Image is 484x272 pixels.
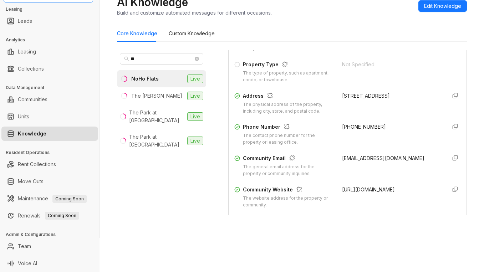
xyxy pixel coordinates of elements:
li: Units [1,109,98,124]
div: The type of property, such as apartment, condo, or townhouse. [243,70,333,83]
div: Community Email [243,154,333,164]
span: close-circle [195,57,199,61]
h3: Admin & Configurations [6,231,100,238]
span: [URL][DOMAIN_NAME] [342,186,395,193]
span: search [124,56,129,61]
li: Knowledge [1,127,98,141]
h3: Resident Operations [6,149,100,156]
span: [EMAIL_ADDRESS][DOMAIN_NAME] [342,155,424,161]
li: Voice AI [1,256,98,271]
div: Custom Knowledge [169,30,215,37]
li: Renewals [1,209,98,223]
li: Maintenance [1,191,98,206]
div: Build and customize automated messages for different occasions. [117,9,272,16]
div: NoHo Flats [131,75,159,83]
span: Live [187,75,203,83]
div: The physical address of the property, including city, state, and postal code. [243,101,333,115]
div: Phone Number [243,123,333,132]
li: Rent Collections [1,157,98,171]
h3: Data Management [6,84,100,91]
a: Collections [18,62,44,76]
a: Communities [18,92,47,107]
div: [STREET_ADDRESS] [342,92,441,100]
span: Edit Knowledge [424,2,461,10]
a: Move Outs [18,174,44,189]
a: Rent Collections [18,157,56,171]
div: The Park at [GEOGRAPHIC_DATA] [129,133,184,149]
li: Collections [1,62,98,76]
a: Leads [18,14,32,28]
span: Live [187,137,203,145]
li: Move Outs [1,174,98,189]
li: Team [1,239,98,253]
a: Leasing [18,45,36,59]
div: The website address for the property or community. [243,195,333,209]
div: Community Website [243,186,333,195]
span: Coming Soon [52,195,87,203]
span: Coming Soon [45,212,79,220]
span: Live [187,112,203,121]
span: [PHONE_NUMBER] [342,124,386,130]
div: Core Knowledge [117,30,157,37]
h3: Leasing [6,6,100,12]
div: Address [243,92,333,101]
div: Property Type [243,61,333,70]
h3: Analytics [6,37,100,43]
a: Team [18,239,31,253]
a: Knowledge [18,127,46,141]
li: Communities [1,92,98,107]
button: Edit Knowledge [418,0,467,12]
a: Voice AI [18,256,37,271]
div: Not Specified [342,61,441,68]
div: The Park at [GEOGRAPHIC_DATA] [129,109,184,124]
div: The general email address for the property or community inquiries. [243,164,333,177]
a: RenewalsComing Soon [18,209,79,223]
div: The contact phone number for the property or leasing office. [243,132,333,146]
a: Units [18,109,29,124]
div: The [PERSON_NAME] [131,92,182,100]
li: Leads [1,14,98,28]
li: Leasing [1,45,98,59]
span: Live [187,92,203,100]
